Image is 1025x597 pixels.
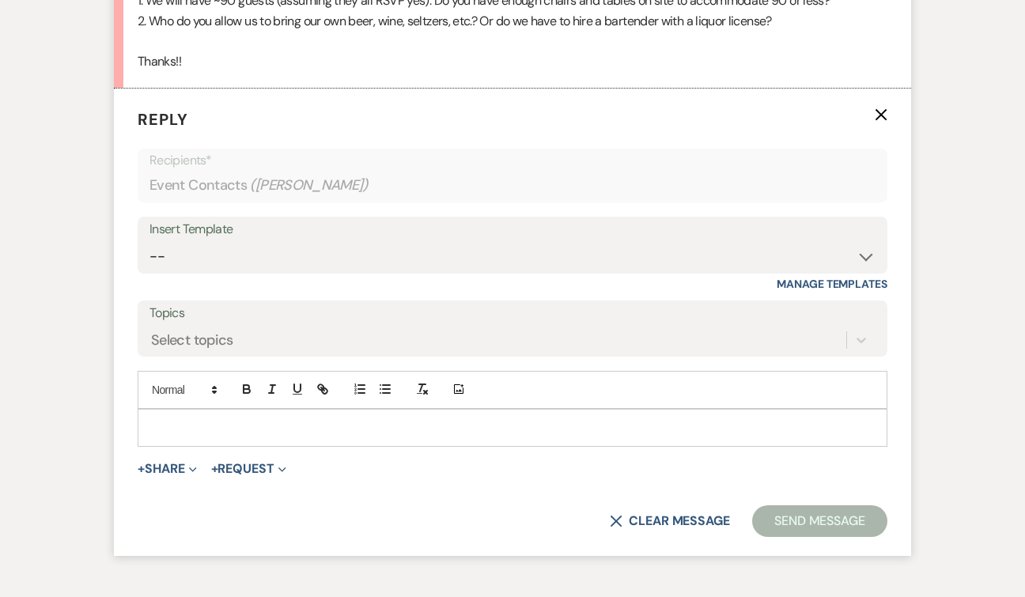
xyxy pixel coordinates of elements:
[138,109,188,130] span: Reply
[149,218,876,241] div: Insert Template
[610,515,730,527] button: Clear message
[211,463,286,475] button: Request
[149,150,876,171] p: Recipients*
[149,170,876,201] div: Event Contacts
[149,302,876,325] label: Topics
[151,329,233,350] div: Select topics
[138,463,145,475] span: +
[138,51,887,72] p: Thanks!!
[777,277,887,291] a: Manage Templates
[250,175,369,196] span: ( [PERSON_NAME] )
[138,11,887,32] p: 2. Who do you allow us to bring our own beer, wine, seltzers, etc.? Or do we have to hire a barte...
[752,505,887,537] button: Send Message
[211,463,218,475] span: +
[138,463,197,475] button: Share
